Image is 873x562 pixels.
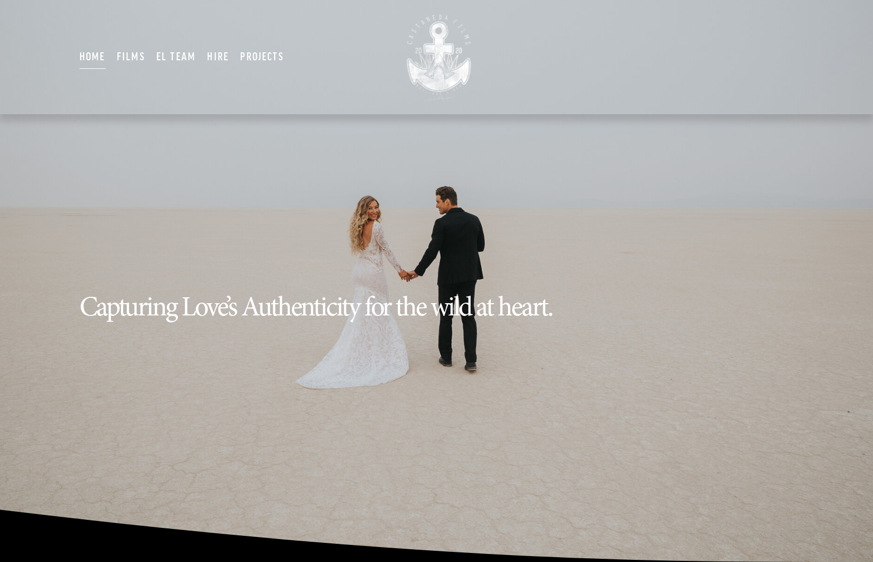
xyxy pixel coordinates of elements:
a: Home [80,44,106,70]
h2: Capturing Love’s Authenticity for the wild at heart. [80,294,552,321]
a: EL TEAM [156,44,196,70]
img: CASTANEDA FILMS [389,9,486,105]
a: Projects [240,44,283,70]
a: Hire [207,44,229,70]
a: Films [117,44,145,70]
